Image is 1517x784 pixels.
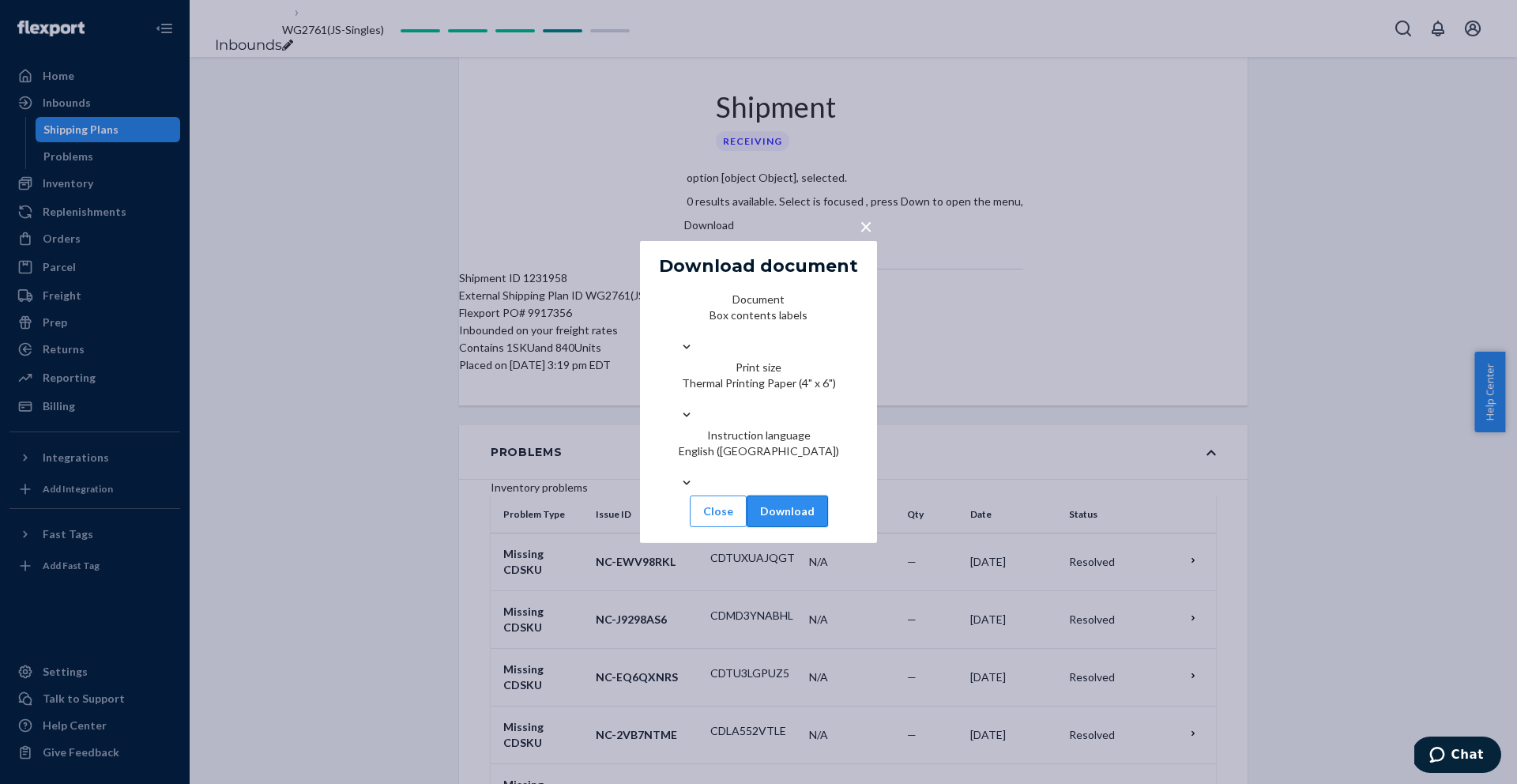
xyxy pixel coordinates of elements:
[659,257,858,276] h5: Download document
[690,496,747,527] button: Close
[707,428,811,442] span: Instruction language
[736,360,781,374] span: Print size
[679,443,839,459] div: English ([GEOGRAPHIC_DATA])
[732,292,785,306] span: Document
[758,391,759,407] input: Print sizeThermal Printing Paper (4" x 6")
[1414,737,1501,776] iframe: Opens a widget where you can chat to one of our agents
[679,307,839,323] div: Box contents labels
[758,459,759,475] input: Instruction languageEnglish ([GEOGRAPHIC_DATA])
[860,213,872,239] span: ×
[679,375,839,391] div: Thermal Printing Paper (4" x 6")
[758,323,759,339] input: DocumentBox contents labels
[747,496,828,527] button: Download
